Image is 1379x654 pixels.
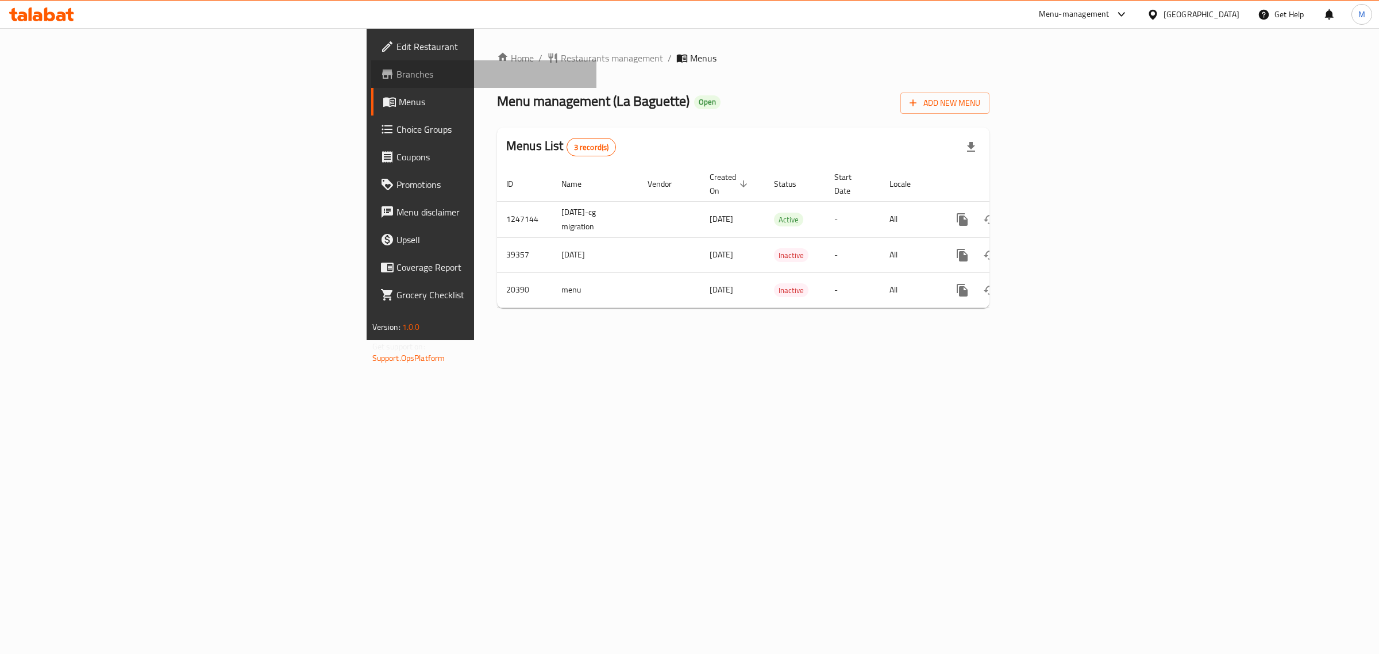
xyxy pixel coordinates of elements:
[939,167,1068,202] th: Actions
[880,272,939,307] td: All
[396,67,588,81] span: Branches
[396,178,588,191] span: Promotions
[372,320,400,334] span: Version:
[371,33,597,60] a: Edit Restaurant
[561,177,596,191] span: Name
[396,288,588,302] span: Grocery Checklist
[506,177,528,191] span: ID
[396,233,588,247] span: Upsell
[371,88,597,116] a: Menus
[774,249,808,262] span: Inactive
[976,241,1004,269] button: Change Status
[396,205,588,219] span: Menu disclaimer
[371,198,597,226] a: Menu disclaimer
[506,137,616,156] h2: Menus List
[976,276,1004,304] button: Change Status
[371,281,597,309] a: Grocery Checklist
[399,95,588,109] span: Menus
[710,247,733,262] span: [DATE]
[774,248,808,262] div: Inactive
[889,177,926,191] span: Locale
[402,320,420,334] span: 1.0.0
[371,171,597,198] a: Promotions
[648,177,687,191] span: Vendor
[396,260,588,274] span: Coverage Report
[396,122,588,136] span: Choice Groups
[1164,8,1239,21] div: [GEOGRAPHIC_DATA]
[710,170,751,198] span: Created On
[497,167,1068,308] table: enhanced table
[774,283,808,297] div: Inactive
[825,237,880,272] td: -
[774,213,803,226] span: Active
[694,95,721,109] div: Open
[396,40,588,53] span: Edit Restaurant
[371,143,597,171] a: Coupons
[497,51,989,65] nav: breadcrumb
[668,51,672,65] li: /
[694,97,721,107] span: Open
[371,116,597,143] a: Choice Groups
[396,150,588,164] span: Coupons
[547,51,663,65] a: Restaurants management
[561,51,663,65] span: Restaurants management
[710,282,733,297] span: [DATE]
[1039,7,1110,21] div: Menu-management
[567,138,617,156] div: Total records count
[774,284,808,297] span: Inactive
[372,351,445,366] a: Support.OpsPlatform
[567,142,616,153] span: 3 record(s)
[949,206,976,233] button: more
[372,339,425,354] span: Get support on:
[825,201,880,237] td: -
[690,51,717,65] span: Menus
[949,241,976,269] button: more
[371,226,597,253] a: Upsell
[371,60,597,88] a: Branches
[957,133,985,161] div: Export file
[900,93,989,114] button: Add New Menu
[710,211,733,226] span: [DATE]
[880,201,939,237] td: All
[371,253,597,281] a: Coverage Report
[949,276,976,304] button: more
[825,272,880,307] td: -
[910,96,980,110] span: Add New Menu
[834,170,866,198] span: Start Date
[976,206,1004,233] button: Change Status
[1358,8,1365,21] span: M
[774,177,811,191] span: Status
[880,237,939,272] td: All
